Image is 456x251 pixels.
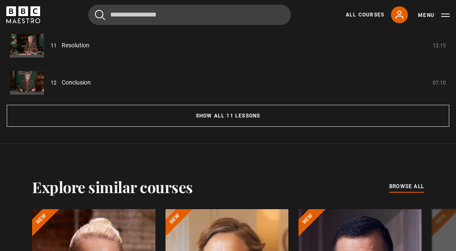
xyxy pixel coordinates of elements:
button: Show all 11 lessons [7,105,449,127]
a: Resolution [62,41,90,50]
button: Submit the search query [95,10,105,20]
a: All Courses [346,11,384,19]
a: browse all [389,182,424,191]
button: Toggle navigation [418,11,450,19]
svg: BBC Maestro [6,6,40,23]
a: Conclusion [62,78,91,87]
h2: Explore similar courses [32,178,193,196]
input: Search [88,5,291,25]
